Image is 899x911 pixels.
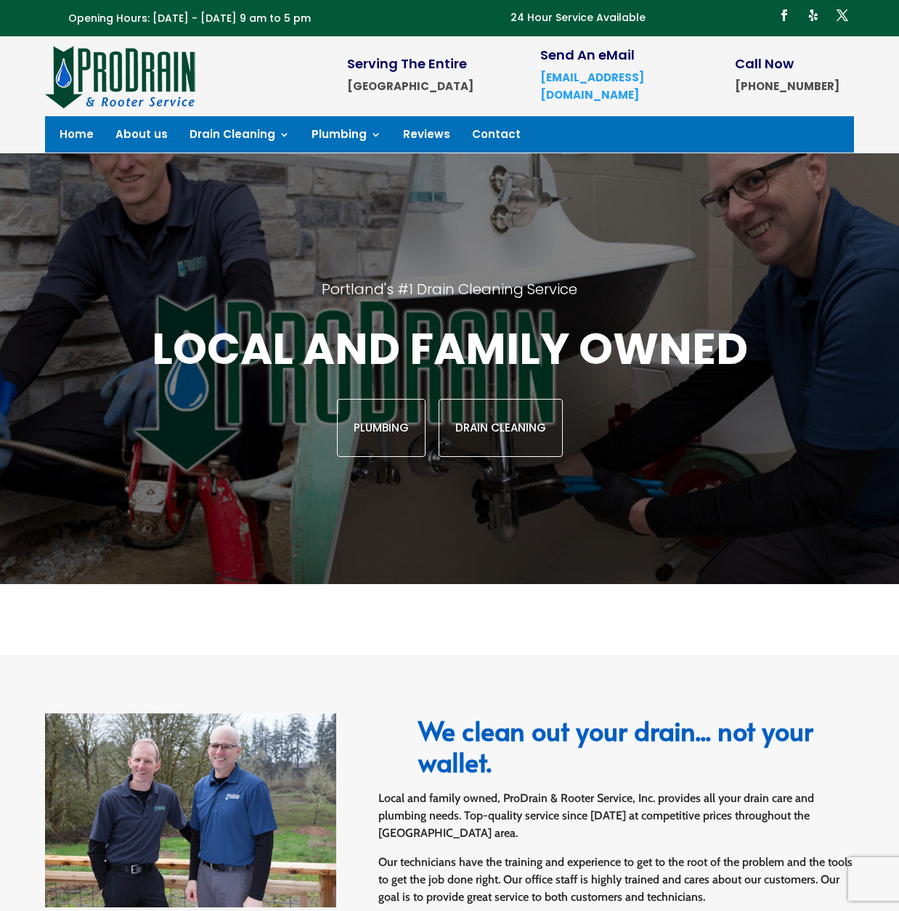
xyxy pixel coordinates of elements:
[60,129,94,145] a: Home
[439,399,563,457] a: Drain Cleaning
[735,78,839,94] strong: [PHONE_NUMBER]
[378,854,854,906] p: Our technicians have the training and experience to get to the root of the problem and the tools ...
[347,54,467,73] span: Serving The Entire
[735,54,794,73] span: Call Now
[347,78,473,94] strong: [GEOGRAPHIC_DATA]
[337,399,426,457] a: Plumbing
[45,44,197,109] img: site-logo-100h
[312,129,381,145] a: Plumbing
[773,4,796,27] a: Follow on Facebook
[68,11,311,25] span: Opening Hours: [DATE] - [DATE] 9 am to 5 pm
[190,129,290,145] a: Drain Cleaning
[378,790,854,854] p: Local and family owned, ProDrain & Rooter Service, Inc. provides all your drain care and plumbing...
[540,46,635,64] span: Send An eMail
[831,4,854,27] a: Follow on X
[403,129,450,145] a: Reviews
[117,320,781,457] div: Local and family owned
[418,712,813,780] span: We clean out your drain... not your wallet.
[117,280,781,320] h2: Portland's #1 Drain Cleaning Service
[115,129,168,145] a: About us
[540,70,644,102] a: [EMAIL_ADDRESS][DOMAIN_NAME]
[472,129,521,145] a: Contact
[510,9,646,27] p: 24 Hour Service Available
[802,4,825,27] a: Follow on Yelp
